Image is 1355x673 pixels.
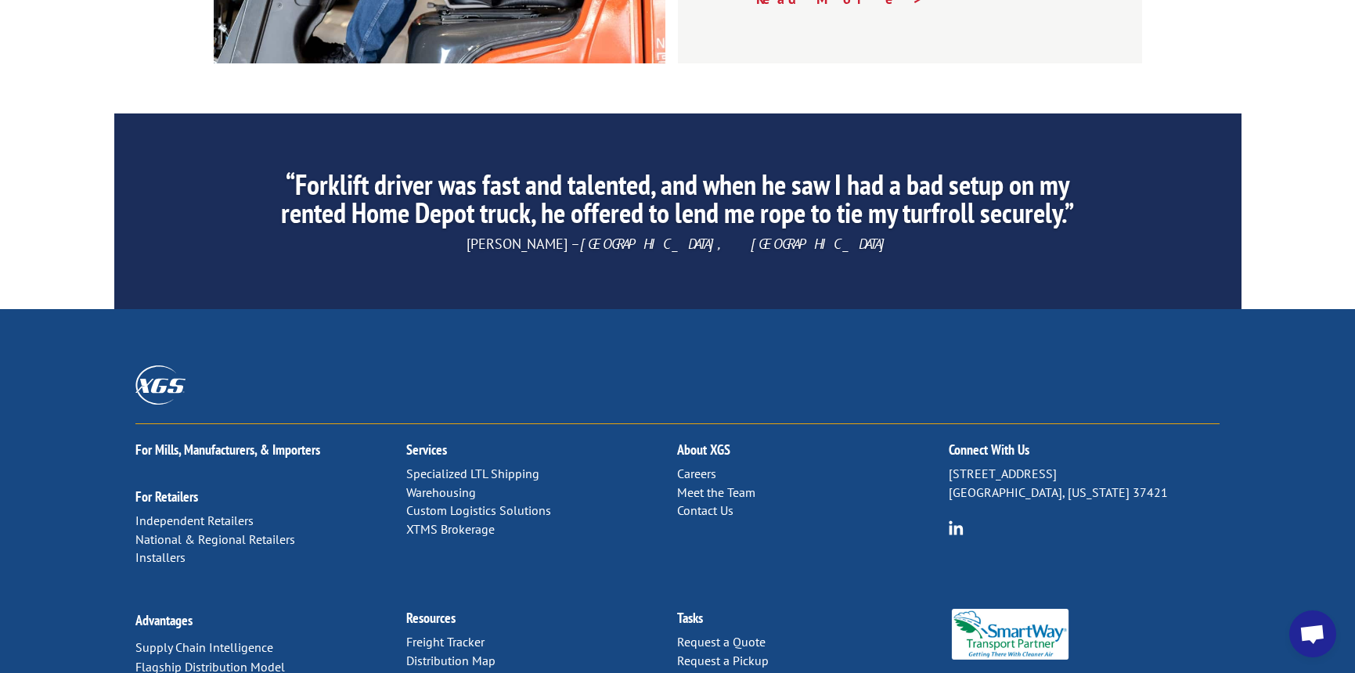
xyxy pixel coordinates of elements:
[467,235,888,253] span: [PERSON_NAME] –
[406,653,496,668] a: Distribution Map
[406,609,456,627] a: Resources
[135,513,254,528] a: Independent Retailers
[135,639,273,655] a: Supply Chain Intelligence
[135,488,198,506] a: For Retailers
[135,441,320,459] a: For Mills, Manufacturers, & Importers
[261,171,1094,235] h2: “Forklift driver was fast and talented, and when he saw I had a bad setup on my rented Home Depot...
[135,365,186,404] img: XGS_Logos_ALL_2024_All_White
[677,653,769,668] a: Request a Pickup
[406,466,539,481] a: Specialized LTL Shipping
[406,521,495,537] a: XTMS Brokerage
[949,465,1220,502] p: [STREET_ADDRESS] [GEOGRAPHIC_DATA], [US_STATE] 37421
[677,611,948,633] h2: Tasks
[580,235,888,253] em: [GEOGRAPHIC_DATA], [GEOGRAPHIC_DATA]
[1289,610,1336,657] a: Open chat
[949,520,964,535] img: group-6
[135,611,193,629] a: Advantages
[406,484,476,500] a: Warehousing
[677,484,755,500] a: Meet the Team
[406,441,447,459] a: Services
[677,502,733,518] a: Contact Us
[406,502,551,518] a: Custom Logistics Solutions
[949,443,1220,465] h2: Connect With Us
[135,549,186,565] a: Installers
[677,466,716,481] a: Careers
[949,609,1072,659] img: Smartway_Logo
[406,634,485,650] a: Freight Tracker
[677,441,730,459] a: About XGS
[677,634,766,650] a: Request a Quote
[135,531,295,547] a: National & Regional Retailers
